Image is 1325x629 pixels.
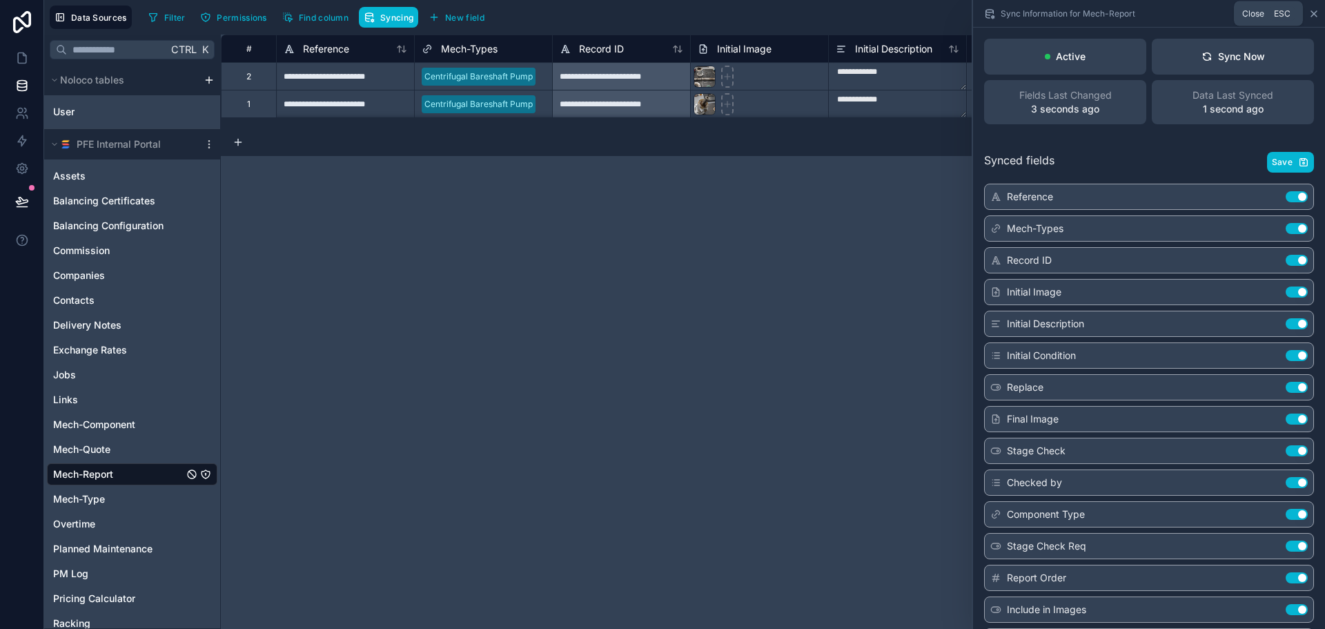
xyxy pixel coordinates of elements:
span: Syncing [380,12,413,23]
button: Data Sources [50,6,132,29]
span: Include in Images [1007,603,1086,617]
span: Reference [1007,190,1053,204]
a: Permissions [195,7,277,28]
p: Active [1056,50,1086,64]
span: Filter [164,12,186,23]
span: Initial Image [1007,285,1061,299]
button: Save [1267,152,1314,173]
p: 1 second ago [1203,102,1264,116]
span: K [200,45,210,55]
span: Report Order [1007,571,1066,585]
button: Filter [143,7,190,28]
span: Synced fields [984,152,1054,173]
span: Save [1272,157,1293,168]
span: Fields Last Changed [1019,88,1112,102]
div: Centrifugal Bareshaft Pump [424,98,533,110]
span: Reference [303,42,349,56]
div: 2 [246,71,251,82]
span: Final Image [1007,412,1059,426]
span: Mech-Types [441,42,498,56]
span: New field [445,12,484,23]
button: Syncing [359,7,418,28]
span: Data Last Synced [1192,88,1273,102]
span: Find column [299,12,349,23]
span: Initial Condition [1007,349,1076,362]
span: Data Sources [71,12,127,23]
div: Centrifugal Bareshaft Pump [424,70,533,83]
div: # [232,43,266,54]
div: Sync Now [1201,50,1265,64]
span: Record ID [579,42,624,56]
div: 1 [247,99,251,110]
span: Stage Check [1007,444,1066,458]
button: New field [424,7,489,28]
span: Esc [1271,8,1293,19]
span: Record ID [1007,253,1052,267]
span: Replace [1007,380,1043,394]
span: Checked by [1007,476,1062,490]
button: Permissions [195,7,271,28]
span: Component Type [1007,507,1085,521]
button: Find column [277,7,353,28]
span: Stage Check Req [1007,539,1086,553]
span: Sync Information for Mech-Report [1001,8,1135,19]
span: Permissions [217,12,266,23]
span: Initial Description [855,42,932,56]
p: 3 seconds ago [1031,102,1099,116]
span: Mech-Types [1007,222,1063,235]
button: Sync Now [1152,39,1314,75]
a: Syncing [359,7,424,28]
span: Ctrl [170,41,198,58]
span: Initial Description [1007,317,1084,331]
span: Initial Image [717,42,772,56]
span: Close [1242,8,1264,19]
